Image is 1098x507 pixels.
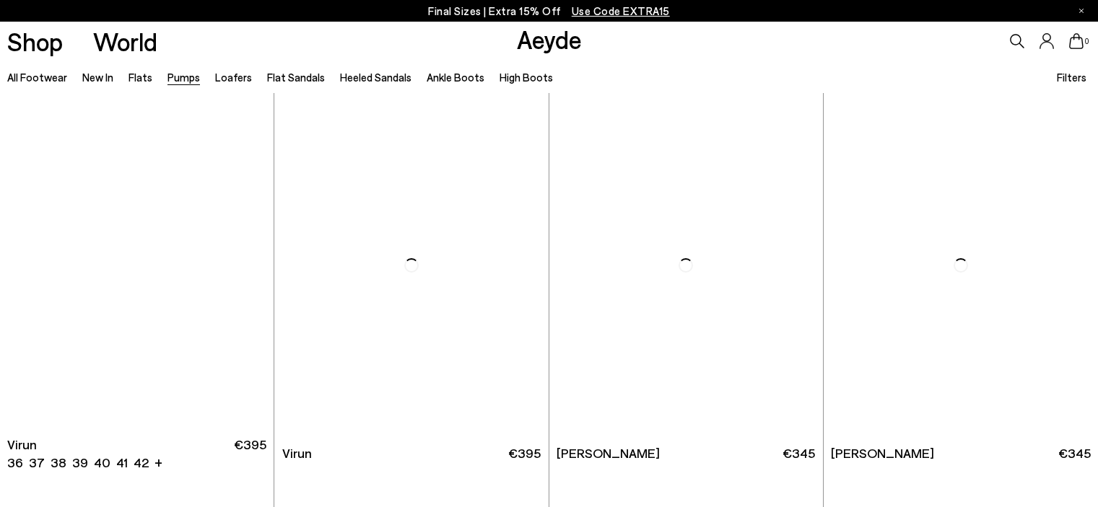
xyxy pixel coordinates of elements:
a: Loafers [215,71,252,84]
a: Heeled Sandals [340,71,411,84]
li: 42 [134,454,149,472]
img: Virun Pointed Sock Boots [274,93,548,437]
a: Shop [7,29,63,54]
li: 41 [116,454,128,472]
span: 0 [1084,38,1091,45]
span: €345 [783,444,815,462]
div: 2 / 6 [274,93,547,437]
img: Clara Pointed-Toe Pumps [824,93,1098,437]
a: Virun €395 [274,437,548,469]
a: [PERSON_NAME] €345 [549,437,823,469]
a: Flat Sandals [267,71,325,84]
li: 39 [72,454,88,472]
a: All Footwear [7,71,67,84]
li: 38 [51,454,66,472]
span: Virun [282,444,312,462]
p: Final Sizes | Extra 15% Off [428,2,670,20]
ul: variant [7,454,144,472]
a: Pumps [167,71,200,84]
span: Virun [7,436,37,454]
span: Navigate to /collections/ss25-final-sizes [572,4,670,17]
span: [PERSON_NAME] [557,444,660,462]
img: Virun Pointed Sock Boots [274,93,547,437]
a: World [93,29,157,54]
a: High Boots [500,71,553,84]
a: [PERSON_NAME] €345 [824,437,1098,469]
a: Aeyde [517,24,582,54]
img: Clara Pointed-Toe Pumps [549,93,823,437]
li: 40 [94,454,110,472]
a: Ankle Boots [427,71,484,84]
span: €395 [234,436,266,472]
span: €395 [508,444,541,462]
a: Flats [128,71,152,84]
a: 0 [1069,33,1084,49]
span: [PERSON_NAME] [831,444,934,462]
a: New In [82,71,113,84]
li: 36 [7,454,23,472]
li: + [154,452,162,472]
span: €345 [1058,444,1091,462]
span: Filters [1057,71,1086,84]
li: 37 [29,454,45,472]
